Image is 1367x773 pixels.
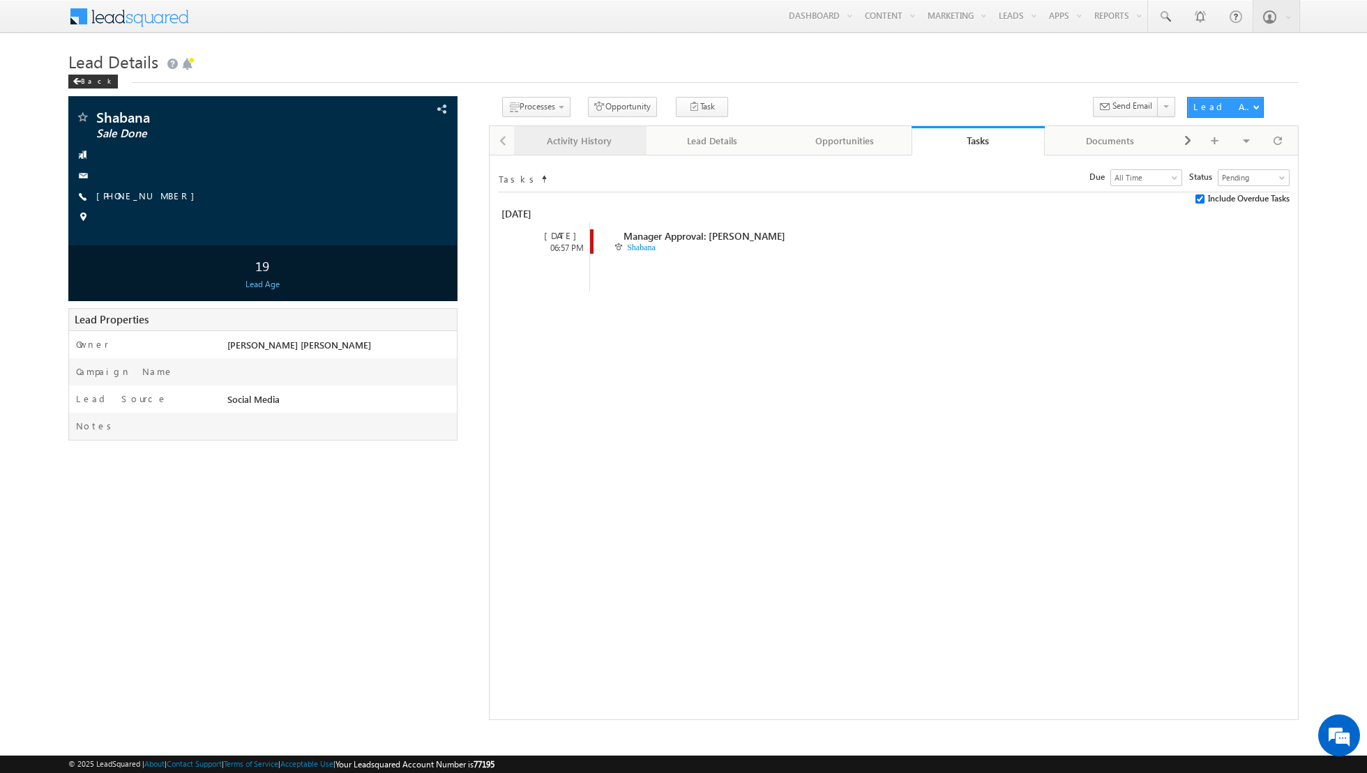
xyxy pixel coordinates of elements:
span: Include Overdue Tasks [1208,192,1290,205]
a: All Time [1110,169,1182,186]
span: Sort Timeline [541,170,547,183]
span: All Time [1111,171,1178,184]
span: Sale Done [96,127,340,141]
div: Minimize live chat window [229,7,262,40]
span: Pending [1218,171,1285,184]
a: About [144,759,165,768]
span: [PHONE_NUMBER] [96,190,202,204]
div: 19 [72,252,453,278]
div: Lead Age [72,278,453,291]
div: Activity History [525,132,634,149]
span: Manager Approval: [PERSON_NAME] [624,229,785,243]
div: Opportunities [790,132,899,149]
a: Activity History [514,126,647,155]
div: Lead Actions [1193,100,1253,113]
div: Tasks [922,134,1034,147]
a: Acceptable Use [280,759,333,768]
a: Documents [1045,126,1177,155]
span: Your Leadsquared Account Number is [335,759,494,770]
label: Notes [76,420,116,432]
td: Tasks [498,169,540,186]
span: [PERSON_NAME] [PERSON_NAME] [227,339,371,351]
label: Campaign Name [76,365,174,378]
span: Lead Properties [75,312,149,326]
em: Start Chat [190,429,253,448]
a: Opportunities [779,126,912,155]
label: Owner [76,338,109,351]
img: d_60004797649_company_0_60004797649 [24,73,59,91]
div: Chat with us now [73,73,234,91]
span: 77195 [474,759,494,770]
a: Shabana [627,243,656,252]
button: Processes [502,97,571,117]
span: © 2025 LeadSquared | | | | | [68,758,494,771]
a: Contact Support [167,759,222,768]
a: Lead Details [647,126,779,155]
div: Documents [1056,132,1165,149]
label: Lead Source [76,392,167,405]
div: [DATE] [498,206,589,222]
button: Task [676,97,728,117]
textarea: Type your message and hit 'Enter' [18,129,255,418]
span: Due [1089,171,1110,183]
a: Pending [1218,169,1290,186]
span: Send Email [1112,100,1152,112]
span: Processes [520,101,555,112]
button: Send Email [1093,97,1158,117]
div: Lead Details [658,132,766,149]
span: Shabana [96,110,340,124]
a: Terms of Service [224,759,278,768]
div: 06:57 PM [505,242,589,254]
a: Tasks [912,126,1044,155]
a: Back [68,74,125,86]
div: Social Media [224,392,457,412]
button: Lead Actions [1187,97,1264,118]
button: Opportunity [588,97,657,117]
div: Back [68,75,118,89]
span: Status [1189,171,1218,183]
span: Lead Details [68,50,158,72]
div: [DATE] [505,229,589,242]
